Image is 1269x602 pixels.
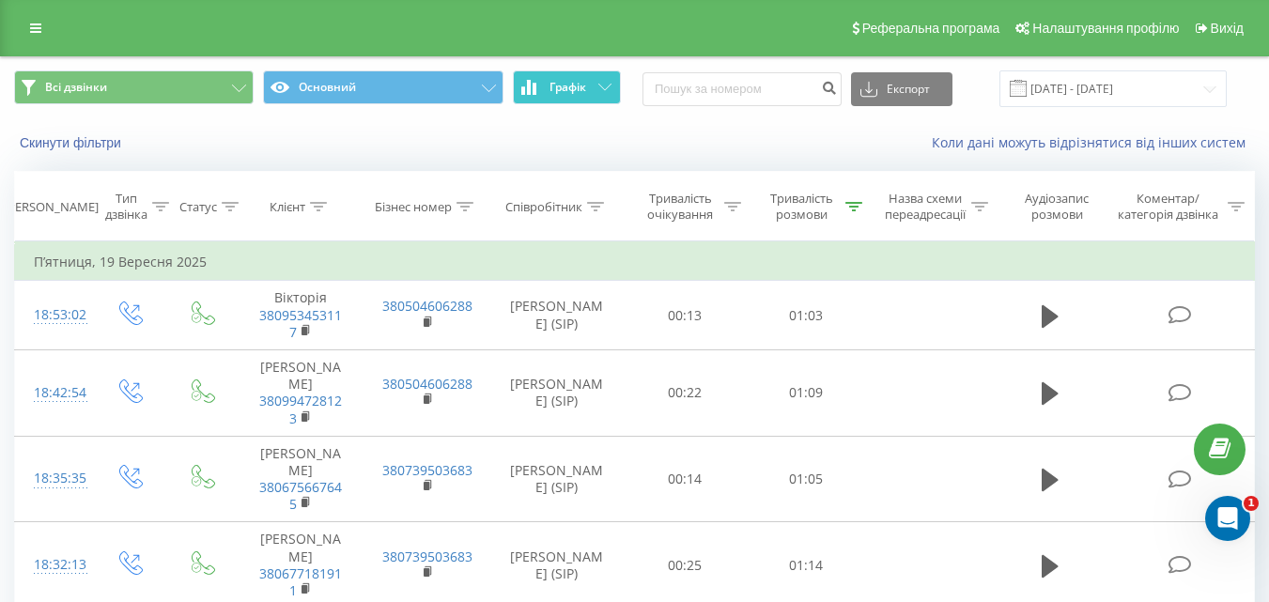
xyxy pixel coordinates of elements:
[105,191,147,223] div: Тип дзвінка
[4,199,99,215] div: [PERSON_NAME]
[746,436,867,522] td: 01:05
[549,81,586,94] span: Графік
[270,199,305,215] div: Клієнт
[932,133,1255,151] a: Коли дані можуть відрізнятися вiд інших систем
[862,21,1000,36] span: Реферальна програма
[45,80,107,95] span: Всі дзвінки
[625,281,746,350] td: 00:13
[505,199,582,215] div: Співробітник
[625,349,746,436] td: 00:22
[238,436,364,522] td: [PERSON_NAME]
[34,297,73,333] div: 18:53:02
[642,191,720,223] div: Тривалість очікування
[1244,496,1259,511] span: 1
[1205,496,1250,541] iframe: Intercom live chat
[513,70,621,104] button: Графік
[642,72,842,106] input: Пошук за номером
[382,375,472,393] a: 380504606288
[34,547,73,583] div: 18:32:13
[375,199,452,215] div: Бізнес номер
[884,191,967,223] div: Назва схеми переадресації
[263,70,503,104] button: Основний
[382,548,472,565] a: 380739503683
[382,297,472,315] a: 380504606288
[179,199,217,215] div: Статус
[259,564,342,599] a: 380677181911
[259,306,342,341] a: 380953453117
[1032,21,1179,36] span: Налаштування профілю
[489,349,625,436] td: [PERSON_NAME] (SIP)
[1113,191,1223,223] div: Коментар/категорія дзвінка
[34,460,73,497] div: 18:35:35
[238,281,364,350] td: Вікторія
[1010,191,1105,223] div: Аудіозапис розмови
[1211,21,1244,36] span: Вихід
[259,478,342,513] a: 380675667645
[851,72,952,106] button: Експорт
[763,191,841,223] div: Тривалість розмови
[746,281,867,350] td: 01:03
[746,349,867,436] td: 01:09
[14,70,254,104] button: Всі дзвінки
[15,243,1255,281] td: П’ятниця, 19 Вересня 2025
[14,134,131,151] button: Скинути фільтри
[489,436,625,522] td: [PERSON_NAME] (SIP)
[259,392,342,426] a: 380994728123
[625,436,746,522] td: 00:14
[238,349,364,436] td: [PERSON_NAME]
[34,375,73,411] div: 18:42:54
[382,461,472,479] a: 380739503683
[489,281,625,350] td: [PERSON_NAME] (SIP)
